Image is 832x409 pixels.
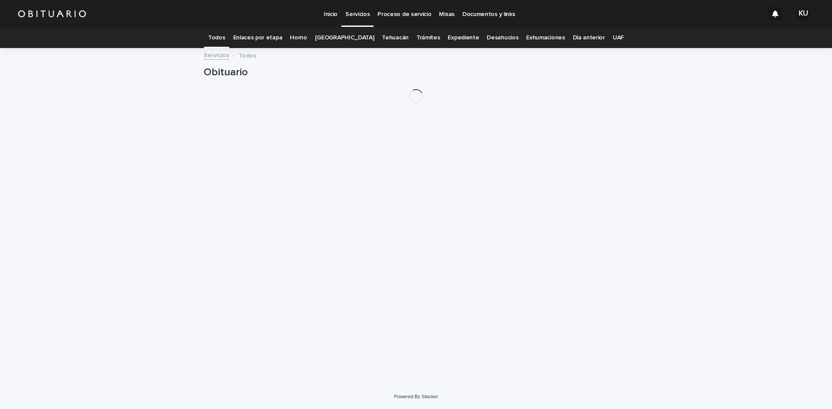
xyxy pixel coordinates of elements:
a: Todos [208,28,225,48]
a: Exhumaciones [526,28,565,48]
a: Servicios [204,50,229,60]
a: Horno [290,28,307,48]
div: KU [796,7,810,21]
a: Tehuacán [382,28,409,48]
h1: Obituario [204,66,628,79]
a: Powered By Stacker [394,394,438,399]
a: Desahucios [487,28,518,48]
a: UAF [613,28,624,48]
a: Día anterior [573,28,605,48]
img: HUM7g2VNRLqGMmR9WVqf [17,5,87,23]
p: Todos [239,50,257,60]
a: Expediente [448,28,479,48]
a: Trámites [416,28,440,48]
a: Enlaces por etapa [233,28,283,48]
a: [GEOGRAPHIC_DATA] [315,28,374,48]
